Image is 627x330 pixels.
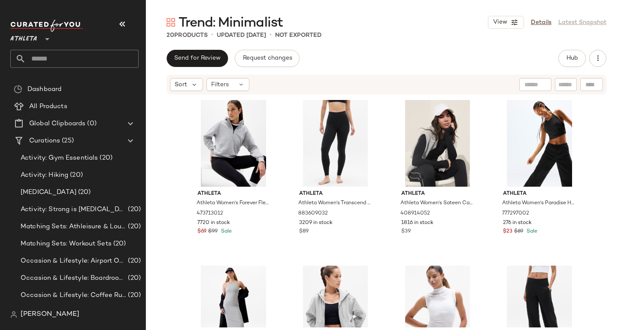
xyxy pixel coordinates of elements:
[514,228,523,236] span: $69
[197,219,230,227] span: 7720 in stock
[211,30,213,40] span: •
[401,228,411,236] span: $39
[10,311,17,318] img: svg%3e
[531,18,551,27] a: Details
[235,50,299,67] button: Request changes
[503,228,512,236] span: $23
[558,50,586,67] button: Hub
[503,219,532,227] span: 276 in stock
[21,273,126,283] span: Occasion & Lifestyle: Boardroom to Barre
[525,229,537,234] span: Sale
[21,256,126,266] span: Occasion & Lifestyle: Airport Outfits
[76,188,91,197] span: (20)
[85,119,96,129] span: (0)
[242,55,292,62] span: Request changes
[27,85,61,94] span: Dashboard
[179,15,283,32] span: Trend: Minimalist
[29,102,67,112] span: All Products
[21,309,79,320] span: [PERSON_NAME]
[298,200,371,207] span: Athleta Women's Transcend High Rise Legging Black Size XXS
[126,256,141,266] span: (20)
[299,190,372,198] span: Athleta
[29,119,85,129] span: Global Clipboards
[167,32,174,39] span: 20
[112,239,126,249] span: (20)
[219,229,232,234] span: Sale
[21,291,126,300] span: Occasion & Lifestyle: Coffee Run
[275,31,321,40] p: Not Exported
[126,273,141,283] span: (20)
[29,136,60,146] span: Curations
[496,100,582,187] img: cn58041977.jpg
[503,190,576,198] span: Athleta
[566,55,578,62] span: Hub
[21,188,76,197] span: [MEDICAL_DATA]
[502,200,575,207] span: Athleta Women's Paradise Halter Top Black Size L
[98,153,112,163] span: (20)
[488,16,524,29] button: View
[21,153,98,163] span: Activity: Gym Essentials
[401,219,433,227] span: 1816 in stock
[21,222,126,232] span: Matching Sets: Athleisure & Lounge Sets
[197,190,270,198] span: Athleta
[10,29,37,45] span: Athleta
[270,30,272,40] span: •
[298,210,328,218] span: 883609032
[21,239,112,249] span: Matching Sets: Workout Sets
[191,100,277,187] img: cn59488659.jpg
[175,80,187,89] span: Sort
[126,222,141,232] span: (20)
[68,170,83,180] span: (20)
[126,205,141,215] span: (20)
[493,19,507,26] span: View
[400,210,430,218] span: 408914052
[299,228,309,236] span: $89
[10,20,83,32] img: cfy_white_logo.C9jOOHJF.svg
[174,55,221,62] span: Send for Review
[21,170,68,180] span: Activity: Hiking
[167,18,175,27] img: svg%3e
[167,50,228,67] button: Send for Review
[394,100,481,187] img: cn56942735.jpg
[292,100,379,187] img: cn59654325.jpg
[14,85,22,94] img: svg%3e
[211,80,229,89] span: Filters
[217,31,266,40] p: updated [DATE]
[401,190,474,198] span: Athleta
[60,136,74,146] span: (25)
[21,205,126,215] span: Activity: Strong is [MEDICAL_DATA]
[197,228,206,236] span: $69
[197,210,223,218] span: 473713012
[167,31,208,40] div: Products
[208,228,218,236] span: $99
[126,291,141,300] span: (20)
[197,200,269,207] span: Athleta Women's Forever Fleece 1/2 Zip Hoodie [PERSON_NAME] Size M
[299,219,333,227] span: 3209 in stock
[502,210,529,218] span: 777297002
[400,200,473,207] span: Athleta Women's Sateen Cap Bright White One Size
